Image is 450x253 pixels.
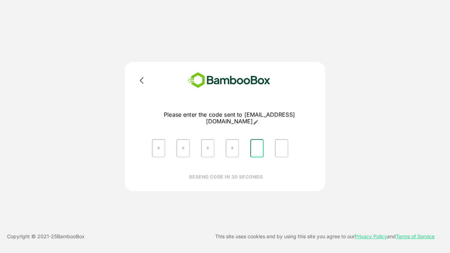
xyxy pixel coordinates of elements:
input: Please enter OTP character 1 [152,139,165,157]
p: This site uses cookies and by using this site you agree to our and [215,232,435,241]
a: Privacy Policy [355,233,387,239]
p: Copyright © 2021- 25 BambooBox [7,232,85,241]
input: Please enter OTP character 3 [201,139,214,157]
input: Please enter OTP character 2 [176,139,190,157]
a: Terms of Service [396,233,435,239]
input: Please enter OTP character 4 [226,139,239,157]
img: bamboobox [178,70,281,90]
input: Please enter OTP character 5 [250,139,264,157]
p: Please enter the code sent to [EMAIL_ADDRESS][DOMAIN_NAME] [146,111,313,125]
input: Please enter OTP character 6 [275,139,288,157]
